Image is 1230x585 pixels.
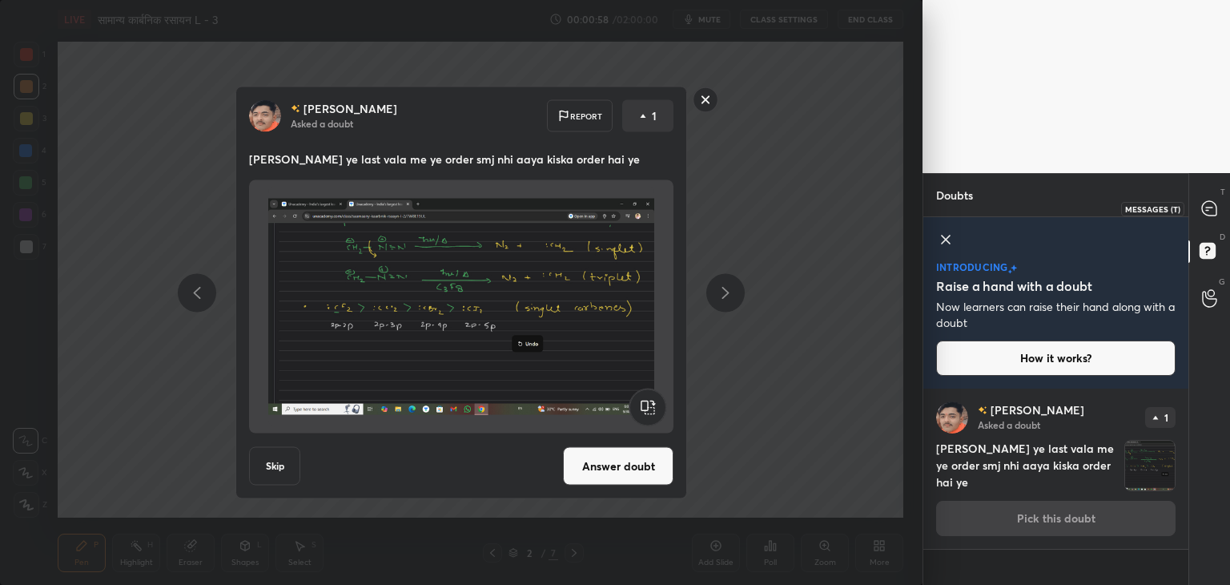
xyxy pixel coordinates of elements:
p: Doubts [923,174,986,216]
button: How it works? [936,341,1176,376]
img: large-star.026637fe.svg [1011,264,1017,272]
img: 17963b32a8114a8eaca756b508a36ab1.jpg [936,401,968,434]
img: 1759235604XVM9RQ.png [1125,441,1175,490]
p: T [1220,186,1225,198]
h4: [PERSON_NAME] ye last vala me ye order smj nhi aaya kiska order hai ye [936,440,1118,491]
h5: Raise a hand with a doubt [936,276,1092,296]
p: Asked a doubt [978,418,1040,431]
div: Messages (T) [1121,202,1184,216]
p: [PERSON_NAME] ye last vala me ye order smj nhi aaya kiska order hai ye [249,151,673,167]
p: G [1219,276,1225,288]
p: introducing [936,262,1008,272]
p: 1 [1164,413,1168,422]
img: no-rating-badge.077c3623.svg [978,406,987,415]
p: D [1220,231,1225,243]
p: [PERSON_NAME] [991,404,1084,417]
img: 1759235604XVM9RQ.png [268,187,654,427]
div: Report [547,100,613,132]
p: Now learners can raise their hand along with a doubt [936,299,1176,331]
img: small-star.76a44327.svg [1008,269,1012,274]
p: [PERSON_NAME] [303,103,397,115]
button: Answer doubt [563,447,673,486]
img: 17963b32a8114a8eaca756b508a36ab1.jpg [249,100,281,132]
p: 1 [652,108,657,124]
button: Skip [249,447,300,486]
img: no-rating-badge.077c3623.svg [291,104,300,113]
p: Asked a doubt [291,117,353,130]
div: grid [923,389,1188,585]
